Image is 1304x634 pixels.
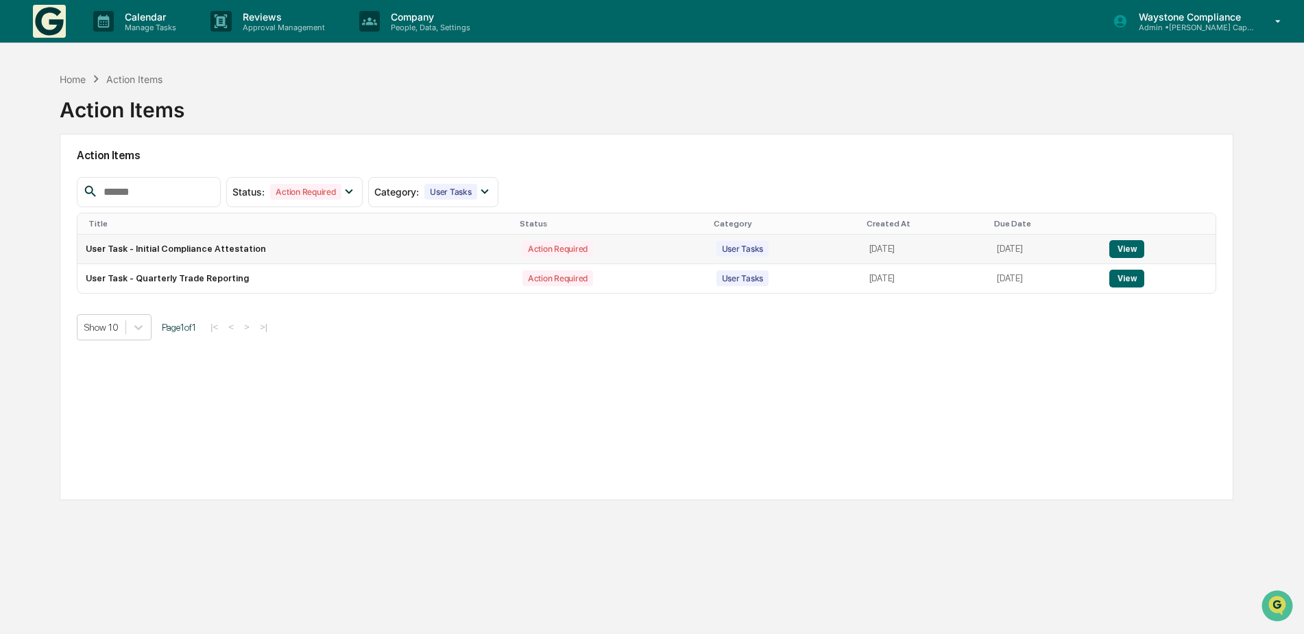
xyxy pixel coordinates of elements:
[380,11,477,23] p: Company
[88,219,509,228] div: Title
[989,235,1101,264] td: [DATE]
[162,322,196,333] span: Page 1 of 1
[14,105,38,130] img: 1746055101610-c473b297-6a78-478c-a979-82029cc54cd1
[77,264,514,293] td: User Task - Quarterly Trade Reporting
[97,232,166,243] a: Powered byPylon
[714,219,856,228] div: Category
[1109,273,1144,283] a: View
[14,174,25,185] div: 🖐️
[60,86,184,122] div: Action Items
[716,270,769,286] div: User Tasks
[1109,270,1144,287] button: View
[8,193,92,218] a: 🔎Data Lookup
[989,264,1101,293] td: [DATE]
[114,23,183,32] p: Manage Tasks
[106,73,162,85] div: Action Items
[232,11,332,23] p: Reviews
[27,173,88,187] span: Preclearance
[77,235,514,264] td: User Task - Initial Compliance Attestation
[47,105,225,119] div: Start new chat
[380,23,477,32] p: People, Data, Settings
[1109,240,1144,258] button: View
[861,264,989,293] td: [DATE]
[206,321,222,333] button: |<
[14,29,250,51] p: How can we help?
[867,219,983,228] div: Created At
[994,219,1096,228] div: Due Date
[240,321,254,333] button: >
[233,109,250,126] button: Start new chat
[256,321,271,333] button: >|
[77,149,1216,162] h2: Action Items
[47,119,173,130] div: We're available if you need us!
[94,167,176,192] a: 🗄️Attestations
[270,184,341,200] div: Action Required
[861,235,989,264] td: [DATE]
[522,241,593,257] div: Action Required
[113,173,170,187] span: Attestations
[33,5,66,38] img: logo
[224,321,238,333] button: <
[114,11,183,23] p: Calendar
[14,200,25,211] div: 🔎
[99,174,110,185] div: 🗄️
[60,73,86,85] div: Home
[424,184,477,200] div: User Tasks
[1109,244,1144,254] a: View
[8,167,94,192] a: 🖐️Preclearance
[232,186,265,198] span: Status :
[1128,23,1255,32] p: Admin • [PERSON_NAME] Capital
[520,219,703,228] div: Status
[1128,11,1255,23] p: Waystone Compliance
[716,241,769,257] div: User Tasks
[522,270,593,286] div: Action Required
[1260,589,1297,626] iframe: Open customer support
[27,199,86,213] span: Data Lookup
[374,186,419,198] span: Category :
[136,233,166,243] span: Pylon
[232,23,332,32] p: Approval Management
